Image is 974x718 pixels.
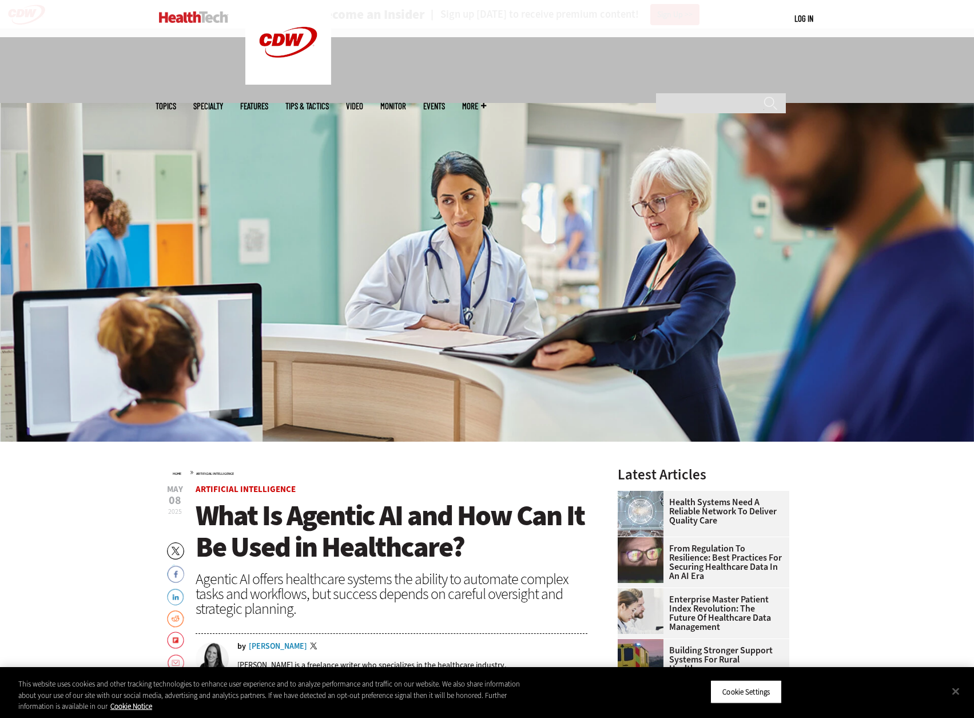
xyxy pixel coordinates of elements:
img: Home [159,11,228,23]
a: Twitter [310,642,320,652]
span: What Is Agentic AI and How Can It Be Used in Healthcare? [196,497,585,566]
img: Healthcare networking [618,491,663,537]
a: [PERSON_NAME] [249,642,307,650]
a: woman wearing glasses looking at healthcare data on screen [618,537,669,546]
a: Events [423,102,445,110]
span: 2025 [168,507,182,516]
a: Features [240,102,268,110]
a: Healthcare networking [618,491,669,500]
a: ambulance driving down country road at sunset [618,639,669,648]
a: Health Systems Need a Reliable Network To Deliver Quality Care [618,498,782,525]
span: by [237,642,246,650]
a: MonITor [380,102,406,110]
a: Enterprise Master Patient Index Revolution: The Future of Healthcare Data Management [618,595,782,632]
span: Topics [156,102,176,110]
h3: Latest Articles [618,467,789,482]
span: More [462,102,486,110]
a: Home [173,471,181,476]
div: Agentic AI offers healthcare systems the ability to automate complex tasks and workflows, but suc... [196,572,588,616]
button: Close [943,679,968,704]
img: ambulance driving down country road at sunset [618,639,663,685]
a: CDW [245,76,331,88]
a: More information about your privacy [110,701,152,711]
img: Erin Laviola [196,642,229,676]
a: Tips & Tactics [285,102,329,110]
span: May [167,485,183,494]
div: » [173,467,588,477]
a: Artificial Intelligence [196,483,296,495]
a: medical researchers look at data on desktop monitor [618,588,669,597]
a: Log in [794,13,813,23]
button: Cookie Settings [710,680,782,704]
a: Artificial Intelligence [196,471,234,476]
span: 08 [167,495,183,506]
span: Specialty [193,102,223,110]
div: User menu [794,13,813,25]
img: medical researchers look at data on desktop monitor [618,588,663,634]
a: From Regulation to Resilience: Best Practices for Securing Healthcare Data in an AI Era [618,544,782,581]
div: This website uses cookies and other tracking technologies to enhance user experience and to analy... [18,679,536,712]
img: woman wearing glasses looking at healthcare data on screen [618,537,663,583]
p: [PERSON_NAME] is a freelance writer who specializes in the healthcare industry. [237,660,506,671]
a: Video [346,102,363,110]
a: Building Stronger Support Systems for Rural Healthcare [618,646,782,673]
